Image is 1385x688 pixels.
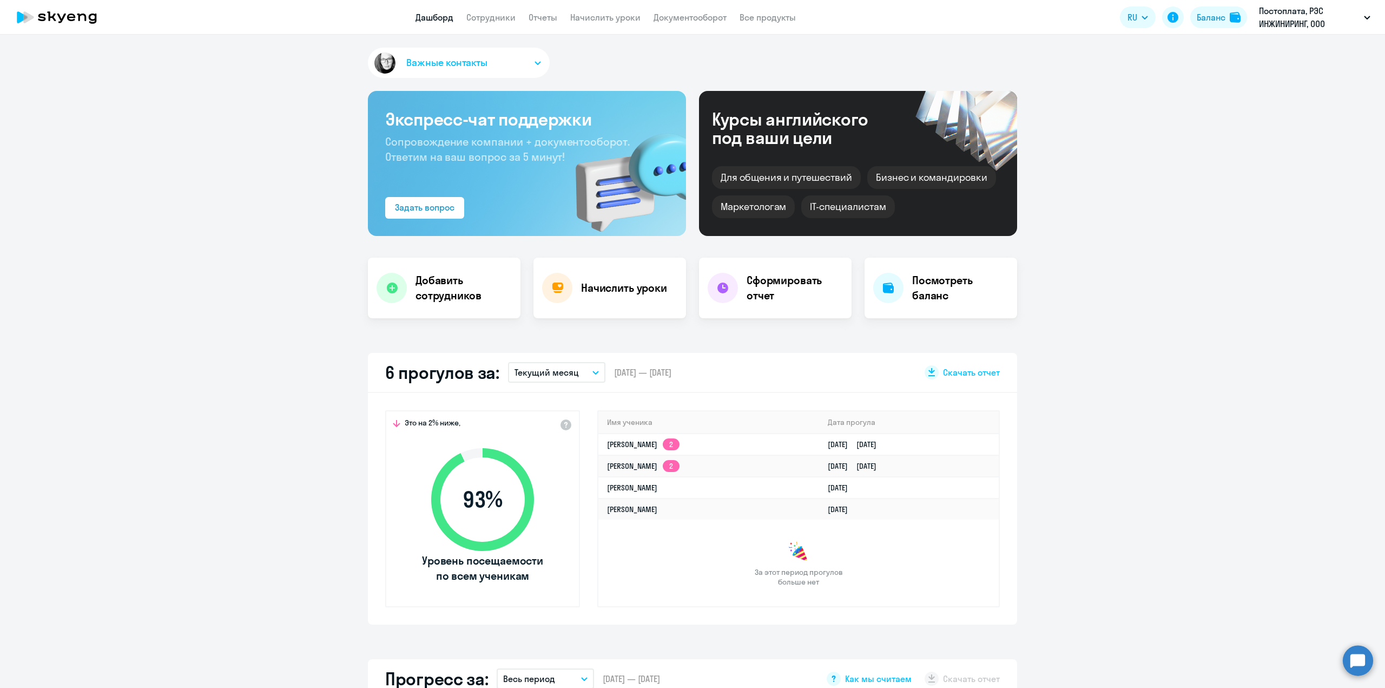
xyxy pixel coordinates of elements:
h2: 6 прогулов за: [385,362,499,383]
div: Для общения и путешествий [712,166,861,189]
p: Постоплата, РЭС ИНЖИНИРИНГ, ООО [1259,4,1360,30]
h4: Сформировать отчет [747,273,843,303]
th: Дата прогула [819,411,999,434]
div: Маркетологам [712,195,795,218]
button: Текущий месяц [508,362,605,383]
a: [DATE] [828,504,856,514]
p: Текущий месяц [515,366,579,379]
app-skyeng-badge: 2 [663,438,680,450]
span: RU [1127,11,1137,24]
a: [PERSON_NAME] [607,483,657,493]
button: Задать вопрос [385,197,464,219]
a: [DATE][DATE] [828,440,885,449]
img: congrats [788,541,809,563]
img: avatar [372,50,398,76]
span: Сопровождение компании + документооборот. Ответим на ваш вопрос за 5 минут! [385,135,630,163]
a: [PERSON_NAME] [607,504,657,514]
span: Как мы считаем [845,673,912,685]
app-skyeng-badge: 2 [663,460,680,472]
a: [PERSON_NAME]2 [607,461,680,471]
h4: Добавить сотрудников [415,273,512,303]
a: Начислить уроки [570,12,641,23]
span: Это на 2% ниже, [405,418,460,431]
h4: Посмотреть баланс [912,273,1008,303]
img: bg-img [560,114,686,236]
h4: Начислить уроки [581,280,667,296]
div: Бизнес и командировки [867,166,996,189]
a: Сотрудники [466,12,516,23]
span: Уровень посещаемости по всем ученикам [420,553,545,584]
div: Баланс [1197,11,1225,24]
span: За этот период прогулов больше нет [753,567,844,587]
img: balance [1230,12,1241,23]
span: [DATE] — [DATE] [614,366,671,378]
div: Задать вопрос [395,201,454,214]
a: [DATE][DATE] [828,461,885,471]
div: Курсы английского под ваши цели [712,110,897,147]
th: Имя ученика [598,411,819,434]
div: IT-специалистам [801,195,894,218]
button: Важные контакты [368,48,550,78]
a: [DATE] [828,483,856,493]
a: Все продукты [740,12,796,23]
a: Отчеты [529,12,557,23]
p: Весь период [503,672,555,685]
a: [PERSON_NAME]2 [607,440,680,449]
span: [DATE] — [DATE] [603,673,660,685]
button: Балансbalance [1190,6,1247,28]
span: 93 % [420,487,545,513]
a: Документооборот [654,12,727,23]
a: Дашборд [415,12,453,23]
h3: Экспресс-чат поддержки [385,108,669,130]
span: Важные контакты [406,56,487,70]
button: RU [1120,6,1156,28]
button: Постоплата, РЭС ИНЖИНИРИНГ, ООО [1254,4,1376,30]
span: Скачать отчет [943,366,1000,378]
